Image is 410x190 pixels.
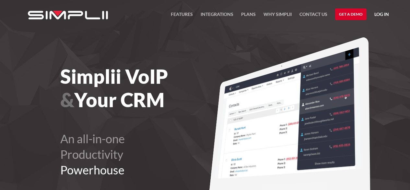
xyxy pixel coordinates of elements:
[28,11,108,19] img: Simplii
[60,88,74,111] span: &
[264,10,292,22] a: Why Simplii
[60,131,241,178] h2: An all-in-one Productivity
[171,10,193,22] a: FEATURES
[60,65,241,111] h1: Simplii VoIP Your CRM
[335,8,367,20] a: Get a Demo
[60,163,124,177] span: Powerhouse
[299,10,327,22] a: Contact US
[201,10,233,22] a: Integrations
[374,10,389,20] a: Log in
[241,10,256,22] a: Plans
